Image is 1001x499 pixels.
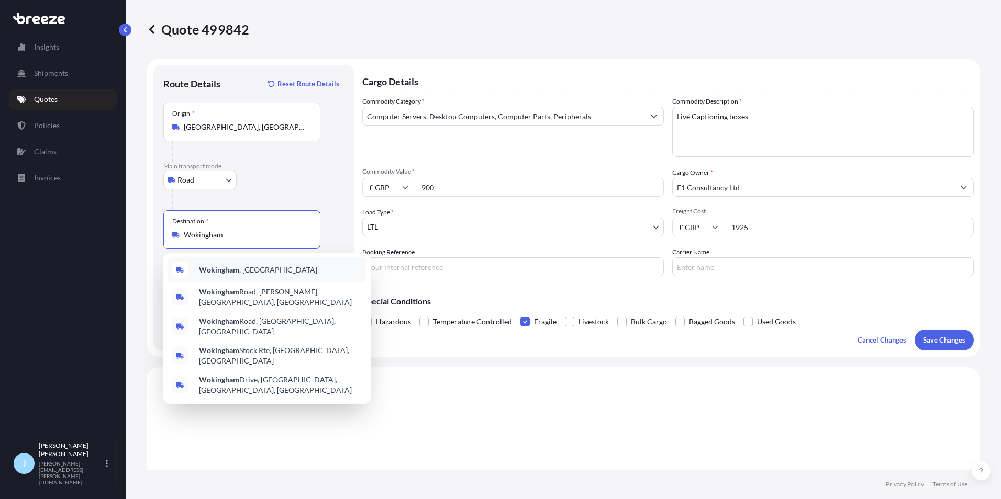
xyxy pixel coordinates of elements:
b: Wokingham [199,316,239,325]
div: Show suggestions [163,253,371,404]
span: Load Type [362,207,394,218]
input: Type amount [415,178,664,197]
span: Drive, [GEOGRAPHIC_DATA], [GEOGRAPHIC_DATA], [GEOGRAPHIC_DATA] [199,375,362,395]
span: Freight Cost [672,207,974,216]
input: Your internal reference [362,257,664,276]
p: [PERSON_NAME][EMAIL_ADDRESS][PERSON_NAME][DOMAIN_NAME] [39,460,104,485]
p: Shipments [34,68,68,78]
p: Claims [34,146,57,157]
span: Road, [PERSON_NAME], [GEOGRAPHIC_DATA], [GEOGRAPHIC_DATA] [199,287,362,308]
p: [PERSON_NAME] [PERSON_NAME] [39,441,104,458]
input: Destination [184,230,307,240]
p: Terms of Use [932,480,967,489]
span: Temperature Controlled [433,314,512,330]
p: Reset Route Details [277,78,339,89]
b: Wokingham [199,375,239,384]
p: Privacy Policy [886,480,924,489]
label: Commodity Category [362,96,425,107]
input: Enter name [672,257,974,276]
label: Booking Reference [362,247,415,257]
p: Special Conditions [362,297,974,305]
button: Select transport [163,171,237,189]
p: Save Changes [923,335,965,345]
p: Quote 499842 [147,21,249,38]
p: Cargo Details [362,65,974,96]
b: Wokingham [199,346,239,355]
span: Commodity Value [362,167,664,176]
p: Main transport mode [163,162,343,171]
span: Stock Rte, [GEOGRAPHIC_DATA], [GEOGRAPHIC_DATA] [199,345,362,366]
span: Fragile [534,314,557,330]
label: Carrier Name [672,247,709,257]
span: Bagged Goods [689,314,735,330]
span: , [GEOGRAPHIC_DATA] [199,265,317,275]
span: J [22,458,26,469]
input: Full name [673,178,954,197]
p: Invoices [34,173,61,183]
div: Origin [172,109,195,118]
div: Destination [172,217,209,225]
span: Hazardous [376,314,411,330]
p: Insights [34,42,59,52]
span: Bulk Cargo [631,314,667,330]
p: Policies [34,120,60,131]
input: Enter amount [725,218,974,236]
span: Livestock [579,314,609,330]
input: Select a commodity type [363,107,644,126]
input: Origin [184,122,307,132]
span: Road, [GEOGRAPHIC_DATA], [GEOGRAPHIC_DATA] [199,316,362,337]
button: Show suggestions [644,107,663,126]
span: LTL [367,222,378,232]
span: Used Goods [757,314,796,330]
span: Road [177,175,194,185]
label: Cargo Owner [672,167,713,178]
button: Show suggestions [954,178,973,197]
textarea: Live Captioning boxes [672,107,974,157]
b: Wokingham [199,287,239,296]
b: Wokingham [199,265,239,274]
p: Cancel Changes [858,335,906,345]
p: Quotes [34,94,58,105]
label: Commodity Description [672,96,742,107]
p: Route Details [163,77,220,90]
